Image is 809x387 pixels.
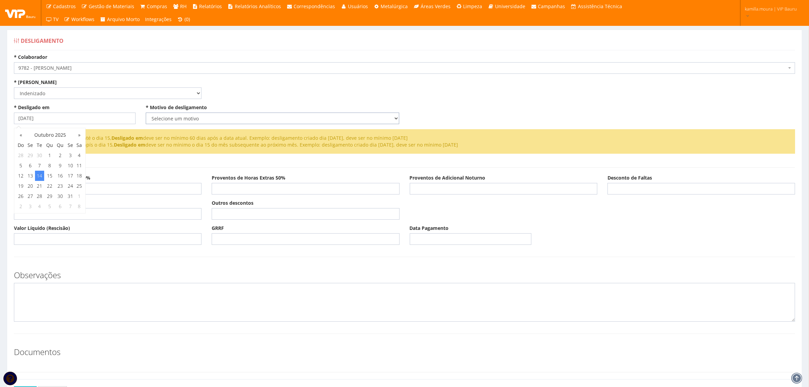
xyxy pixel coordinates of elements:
[745,5,797,12] span: kamilla.moura | VIP Bauru
[75,140,84,150] th: Sa
[44,171,55,181] td: 15
[180,3,187,10] span: RH
[55,171,66,181] td: 16
[421,3,451,10] span: Áreas Verdes
[495,3,525,10] span: Universidade
[294,3,335,10] span: Correspondências
[14,54,47,61] label: * Colaborador
[16,181,25,191] td: 19
[16,150,25,161] td: 28
[199,3,222,10] span: Relatórios
[14,104,50,111] label: * Desligado em
[14,348,795,356] h3: Documentos
[66,191,75,201] td: 31
[66,140,75,150] th: Se
[75,191,84,201] td: 1
[14,62,795,74] span: 9782 - MARCOS THIAGO FLORENCIO MIRANDA
[111,135,143,141] strong: Desligado em
[14,271,795,280] h3: Observações
[212,200,253,206] label: Outros descontos
[66,161,75,171] td: 10
[44,191,55,201] td: 29
[19,135,790,141] li: Para desligamentos criados até o dia 15, deve ser no mínimo 60 dias após a data atual. Exemplo: d...
[25,181,35,191] td: 20
[66,181,75,191] td: 24
[53,16,59,22] span: TV
[175,13,193,26] a: (0)
[143,13,175,26] a: Integrações
[55,201,66,212] td: 6
[71,16,94,22] span: Workflows
[66,150,75,161] td: 3
[75,171,84,181] td: 18
[16,201,25,212] td: 2
[75,150,84,161] td: 4
[381,3,408,10] span: Metalúrgica
[463,3,482,10] span: Limpeza
[107,16,140,22] span: Arquivo Morto
[35,140,44,150] th: Te
[235,3,281,10] span: Relatórios Analíticos
[25,150,35,161] td: 29
[14,79,57,86] label: * [PERSON_NAME]
[97,13,143,26] a: Arquivo Morto
[145,16,172,22] span: Integrações
[410,225,449,232] label: Data Pagamento
[21,37,64,45] span: Desligamento
[19,141,790,148] li: Para desligamentos criados apís o dia 15, deve ser no mínimo o dia 15 do mês subsequente ao próxi...
[75,161,84,171] td: 11
[44,150,55,161] td: 1
[53,3,76,10] span: Cadastros
[16,140,25,150] th: Do
[18,65,787,71] span: 9782 - MARCOS THIAGO FLORENCIO MIRANDA
[184,16,190,22] span: (0)
[35,181,44,191] td: 21
[538,3,565,10] span: Campanhas
[61,13,98,26] a: Workflows
[44,201,55,212] td: 5
[212,174,285,181] label: Proventos de Horas Extras 50%
[75,201,84,212] td: 8
[25,161,35,171] td: 6
[212,225,224,232] label: GRRF
[75,181,84,191] td: 25
[25,191,35,201] td: 27
[25,140,35,150] th: Se
[55,181,66,191] td: 23
[75,130,84,140] th: »
[35,150,44,161] td: 30
[146,104,207,111] label: * Motivo de desligamento
[44,140,55,150] th: Qu
[25,130,75,140] th: Outubro 2025
[16,191,25,201] td: 26
[35,191,44,201] td: 28
[55,191,66,201] td: 30
[25,201,35,212] td: 3
[5,8,36,18] img: logo
[55,150,66,161] td: 2
[55,161,66,171] td: 9
[35,201,44,212] td: 4
[66,171,75,181] td: 17
[410,174,486,181] label: Proventos de Adicional Noturno
[44,181,55,191] td: 22
[43,13,61,26] a: TV
[55,140,66,150] th: Qu
[608,174,652,181] label: Desconto de Faltas
[14,225,70,232] label: Valor Líquido (Rescisão)
[25,171,35,181] td: 13
[35,161,44,171] td: 7
[16,171,25,181] td: 12
[44,161,55,171] td: 8
[16,130,25,140] th: «
[114,141,145,148] strong: Desligado em
[16,161,25,171] td: 5
[578,3,622,10] span: Assistência Técnica
[89,3,134,10] span: Gestão de Materiais
[348,3,368,10] span: Usuários
[35,171,44,181] td: 14
[147,3,168,10] span: Compras
[66,201,75,212] td: 7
